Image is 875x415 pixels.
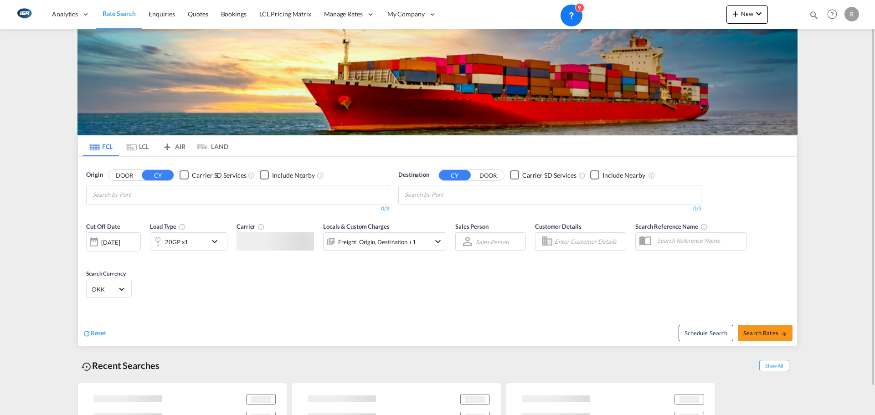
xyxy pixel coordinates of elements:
div: Include Nearby [272,171,315,180]
md-icon: Unchecked: Search for CY (Container Yard) services for all selected carriers.Checked : Search for... [248,172,255,179]
div: [DATE] [101,238,120,246]
md-icon: icon-chevron-down [209,236,225,247]
md-icon: Unchecked: Search for CY (Container Yard) services for all selected carriers.Checked : Search for... [578,172,586,179]
span: Quotes [188,10,208,18]
md-tab-item: LCL [119,136,155,156]
md-chips-wrap: Chips container with autocompletion. Enter the text area, type text to search, and then use the u... [403,185,495,202]
span: Locals & Custom Charges [323,223,390,230]
span: Manage Rates [324,10,363,19]
md-icon: Your search will be saved by the below given name [700,223,708,231]
span: Customer Details [535,223,581,230]
button: Search Ratesicon-arrow-right [738,325,793,341]
md-icon: icon-information-outline [179,223,186,231]
md-icon: Unchecked: Ignores neighbouring ports when fetching rates.Checked : Includes neighbouring ports w... [317,172,324,179]
div: 0/3 [398,205,701,213]
md-icon: icon-refresh [82,329,91,338]
md-datepicker: Select [86,251,93,263]
span: DKK [92,285,118,293]
span: Reset [91,329,106,337]
span: New [730,10,764,17]
div: Include Nearby [602,171,645,180]
md-pagination-wrapper: Use the left and right arrow keys to navigate between tabs [82,136,228,156]
span: Origin [86,170,103,179]
button: DOOR [108,170,140,180]
div: R [844,7,859,21]
span: My Company [387,10,425,19]
span: Search Reference Name [635,223,708,230]
div: 20GP x1icon-chevron-down [150,232,227,251]
span: Cut Off Date [86,223,120,230]
span: Search Currency [86,270,126,277]
span: Carrier [237,223,265,230]
div: icon-magnify [809,10,819,24]
button: CY [439,170,471,180]
md-checkbox: Checkbox No Ink [510,170,576,180]
md-icon: The selected Trucker/Carrierwill be displayed in the rate results If the rates are from another f... [257,223,265,231]
input: Search Reference Name [653,234,746,247]
img: LCL+%26+FCL+BACKGROUND.png [77,29,798,135]
div: Freight Origin Destination Factory Stuffingicon-chevron-down [323,232,446,251]
md-select: Sales Person [475,235,510,248]
md-checkbox: Checkbox No Ink [260,170,315,180]
div: 0/3 [86,205,389,213]
div: [DATE] [86,232,141,251]
md-icon: icon-plus 400-fg [730,8,741,19]
span: Help [824,6,840,22]
span: Sales Person [455,223,489,230]
span: Bookings [221,10,247,18]
md-icon: icon-chevron-down [432,236,443,247]
button: icon-plus 400-fgNewicon-chevron-down [726,5,768,24]
md-select: Select Currency: kr DKKDenmark Krone [91,282,127,296]
span: Load Type [150,223,186,230]
span: Destination [398,170,429,179]
md-tab-item: AIR [155,136,192,156]
div: 20GP x1 [165,236,188,248]
md-icon: icon-chevron-down [753,8,764,19]
button: DOOR [472,170,504,180]
input: Chips input. [405,188,491,202]
div: Freight Origin Destination Factory Stuffing [338,236,416,248]
span: Enquiries [149,10,175,18]
md-icon: Unchecked: Ignores neighbouring ports when fetching rates.Checked : Includes neighbouring ports w... [648,172,655,179]
md-checkbox: Checkbox No Ink [180,170,246,180]
span: Show All [759,360,789,371]
input: Chips input. [93,188,179,202]
md-icon: icon-backup-restore [81,361,92,372]
div: Help [824,6,844,23]
md-icon: icon-airplane [162,141,173,148]
md-tab-item: LAND [192,136,228,156]
button: Note: By default Schedule search will only considerorigin ports, destination ports and cut off da... [679,325,733,341]
input: Enter Customer Details [555,235,623,248]
div: OriginDOOR CY Checkbox No InkUnchecked: Search for CY (Container Yard) services for all selected ... [78,157,797,346]
div: Recent Searches [77,355,163,376]
span: Rate Search [103,10,136,17]
button: CY [142,170,174,180]
div: Carrier SD Services [192,171,246,180]
div: Carrier SD Services [522,171,576,180]
md-checkbox: Checkbox No Ink [590,170,645,180]
img: 1aa151c0c08011ec8d6f413816f9a227.png [14,4,34,25]
div: icon-refreshReset [82,328,106,338]
md-icon: icon-arrow-right [781,331,787,337]
md-icon: icon-magnify [809,10,819,20]
md-tab-item: FCL [82,136,119,156]
span: Analytics [52,10,78,19]
span: Search Rates [743,329,787,337]
span: LCL Pricing Matrix [259,10,311,18]
md-chips-wrap: Chips container with autocompletion. Enter the text area, type text to search, and then use the u... [91,185,183,202]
